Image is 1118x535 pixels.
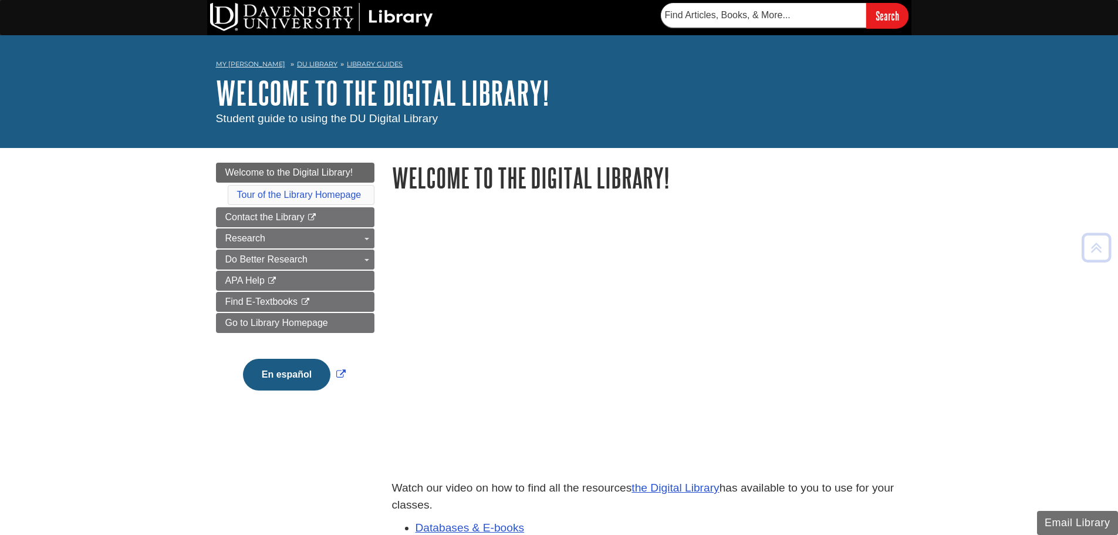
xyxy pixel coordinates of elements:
[216,228,374,248] a: Research
[1078,240,1115,255] a: Back to Top
[307,214,317,221] i: This link opens in a new window
[225,233,265,243] span: Research
[297,60,337,68] a: DU Library
[300,298,310,306] i: This link opens in a new window
[210,3,433,31] img: DU Library
[225,212,305,222] span: Contact the Library
[216,112,438,125] span: Student guide to using the DU Digital Library
[216,271,374,291] a: APA Help
[216,163,374,183] a: Welcome to the Digital Library!
[216,292,374,312] a: Find E-Textbooks
[392,480,903,514] p: Watch our video on how to find all the resources has available to you to use for your classes.
[631,482,719,494] a: the Digital Library
[866,3,908,28] input: Search
[243,359,330,391] button: En español
[661,3,866,28] input: Find Articles, Books, & More...
[237,190,362,200] a: Tour of the Library Homepage
[216,56,903,75] nav: breadcrumb
[347,60,403,68] a: Library Guides
[267,277,277,285] i: This link opens in a new window
[661,3,908,28] form: Searches DU Library's articles, books, and more
[216,313,374,333] a: Go to Library Homepage
[1037,511,1118,535] button: Email Library
[216,59,285,69] a: My [PERSON_NAME]
[392,163,903,193] h1: Welcome to the Digital Library!
[240,369,349,379] a: Link opens in new window
[416,521,525,534] a: Databases & E-books
[216,163,374,410] div: Guide Page Menu
[216,250,374,270] a: Do Better Research
[216,207,374,227] a: Contact the Library
[225,318,328,328] span: Go to Library Homepage
[225,297,298,307] span: Find E-Textbooks
[216,75,549,111] a: Welcome to the Digital Library!
[225,275,265,285] span: APA Help
[225,167,353,177] span: Welcome to the Digital Library!
[225,254,308,264] span: Do Better Research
